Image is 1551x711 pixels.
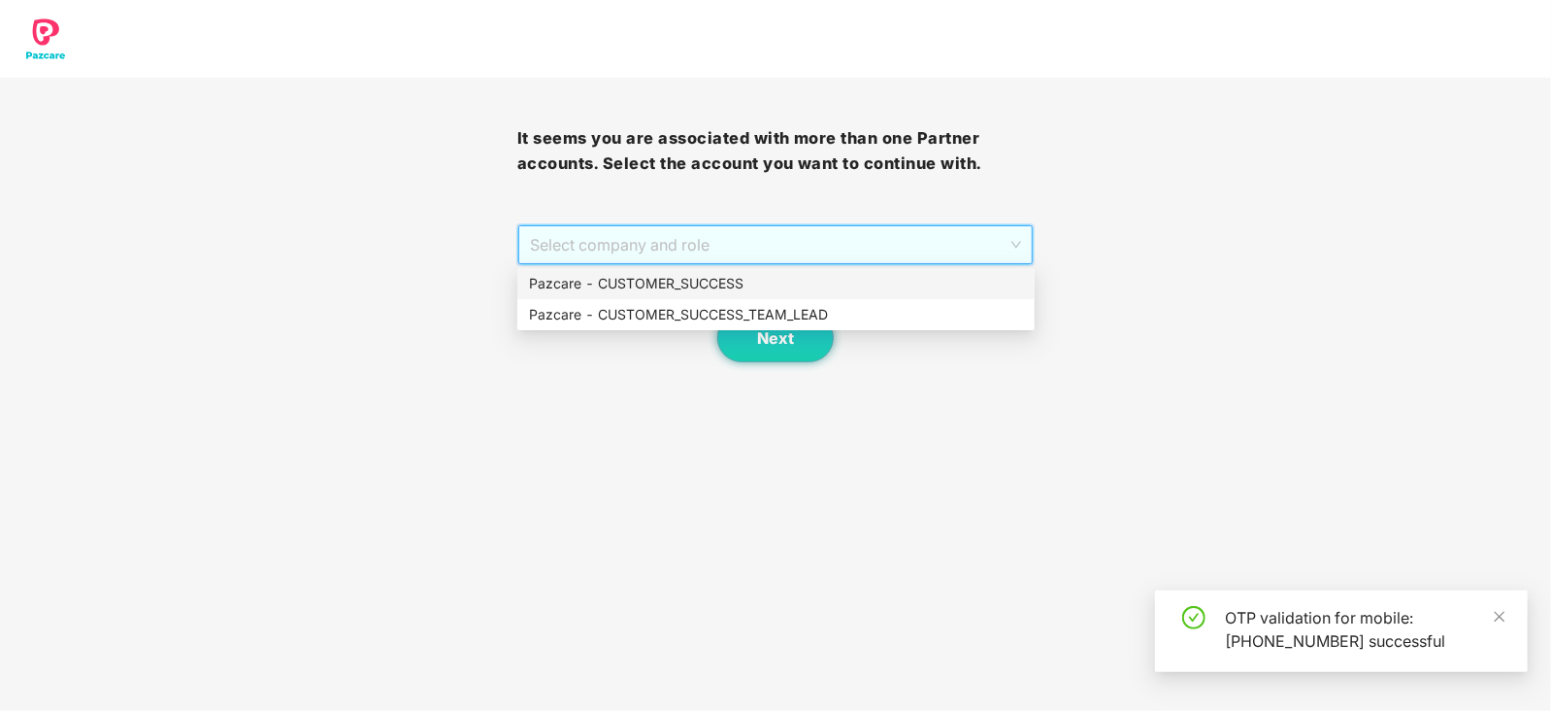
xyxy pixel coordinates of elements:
div: OTP validation for mobile: [PHONE_NUMBER] successful [1225,606,1504,653]
div: Pazcare - CUSTOMER_SUCCESS [529,273,1023,294]
span: Select company and role [530,226,1022,263]
div: Pazcare - CUSTOMER_SUCCESS_TEAM_LEAD [529,304,1023,325]
h3: It seems you are associated with more than one Partner accounts. Select the account you want to c... [517,126,1035,176]
button: Next [717,314,834,362]
span: Next [757,329,794,348]
div: Pazcare - CUSTOMER_SUCCESS [517,268,1035,299]
span: close [1493,610,1506,624]
span: check-circle [1182,606,1205,629]
div: Pazcare - CUSTOMER_SUCCESS_TEAM_LEAD [517,299,1035,330]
